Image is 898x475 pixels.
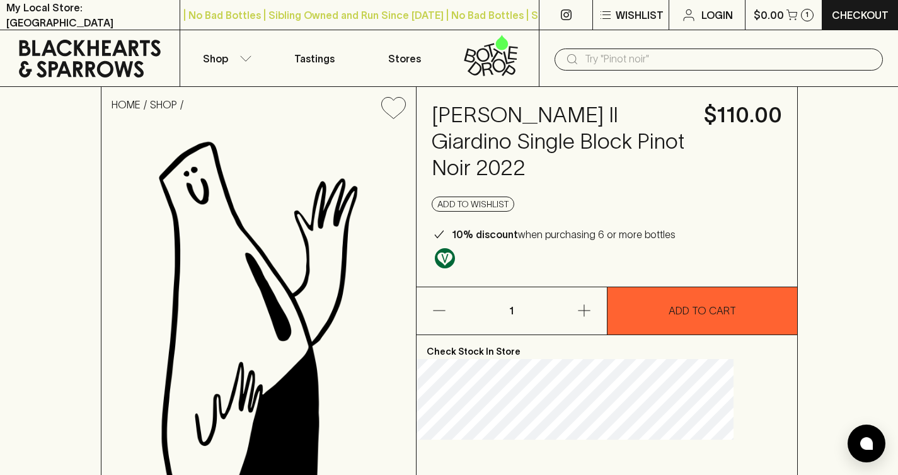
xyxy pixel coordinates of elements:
p: when purchasing 6 or more bottles [452,227,676,242]
p: Tastings [294,51,335,66]
a: HOME [112,99,141,110]
p: Login [701,8,733,23]
p: Stores [388,51,421,66]
a: Stores [360,30,449,86]
p: Wishlist [616,8,664,23]
button: Shop [180,30,270,86]
h4: $110.00 [704,102,782,129]
img: bubble-icon [860,437,873,450]
input: Try "Pinot noir" [585,49,873,69]
p: Shop [203,51,228,66]
p: 1 [805,11,809,18]
button: ADD TO CART [607,287,797,335]
a: Made without the use of any animal products. [432,245,458,272]
p: Checkout [832,8,889,23]
p: ADD TO CART [669,303,736,318]
p: $0.00 [754,8,784,23]
p: Check Stock In Store [417,335,797,359]
b: 10% discount [452,229,518,240]
a: SHOP [150,99,177,110]
h4: [PERSON_NAME] Il Giardino Single Block Pinot Noir 2022 [432,102,689,181]
button: Add to wishlist [432,197,514,212]
a: Tastings [270,30,359,86]
p: 1 [497,287,527,335]
button: Add to wishlist [376,92,411,124]
img: Vegan [435,248,455,268]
